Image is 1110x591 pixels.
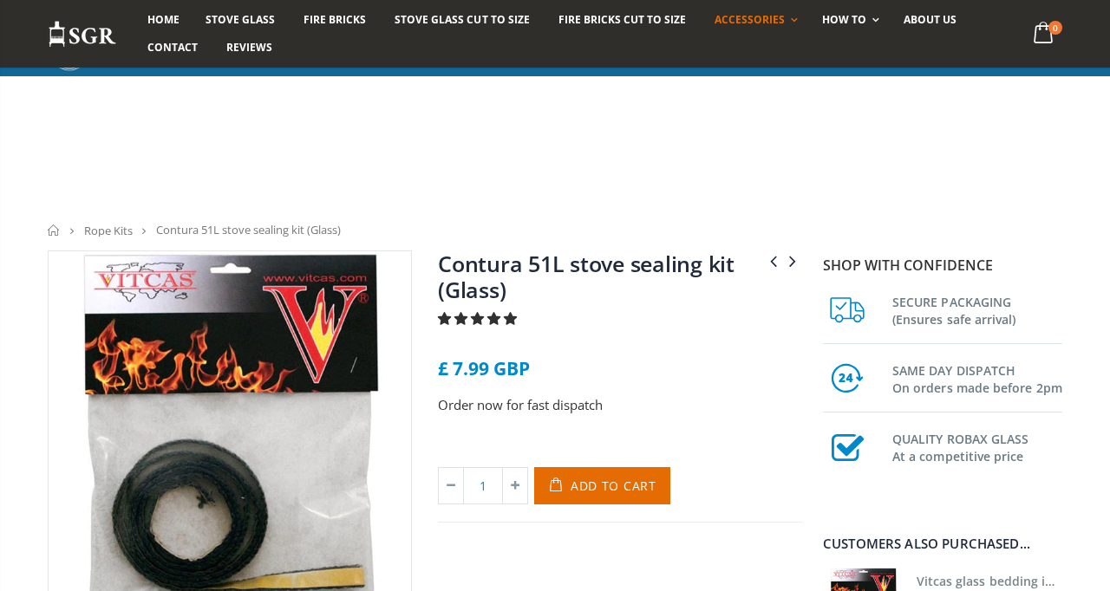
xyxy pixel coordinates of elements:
a: Fire Bricks Cut To Size [545,6,699,34]
span: Stove Glass Cut To Size [395,12,529,27]
span: Add to Cart [571,477,656,494]
h3: SAME DAY DISPATCH On orders made before 2pm [892,359,1062,397]
a: Home [48,224,61,236]
span: 0 [1048,21,1062,35]
span: How To [822,12,866,27]
span: Stove Glass [206,12,275,27]
span: Accessories [715,12,785,27]
h3: SECURE PACKAGING (Ensures safe arrival) [892,290,1062,328]
a: Contact [134,34,211,62]
span: About us [904,12,957,27]
a: Stove Glass [193,6,288,34]
button: Add to Cart [534,467,670,504]
span: Contura 51L stove sealing kit (Glass) [156,222,341,237]
a: 0 [1027,17,1062,51]
img: Stove Glass Replacement [48,20,117,49]
a: About us [891,6,970,34]
a: Home [134,6,193,34]
a: Reviews [213,34,285,62]
a: Rope Kits [84,223,133,238]
a: Accessories [702,6,806,34]
a: Fire Bricks [291,6,379,34]
span: Fire Bricks Cut To Size [558,12,686,27]
span: Home [147,12,180,27]
span: Contact [147,40,198,55]
h3: QUALITY ROBAX GLASS At a competitive price [892,427,1062,465]
span: 5.00 stars [438,309,520,327]
span: Reviews [226,40,272,55]
p: Order now for fast dispatch [438,395,802,415]
span: £ 7.99 GBP [438,356,530,380]
a: Stove Glass Cut To Size [382,6,542,34]
span: Fire Bricks [304,12,366,27]
p: Shop with confidence [823,255,1062,276]
div: Customers also purchased... [823,537,1062,550]
a: How To [809,6,888,34]
a: Contura 51L stove sealing kit (Glass) [438,249,735,304]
